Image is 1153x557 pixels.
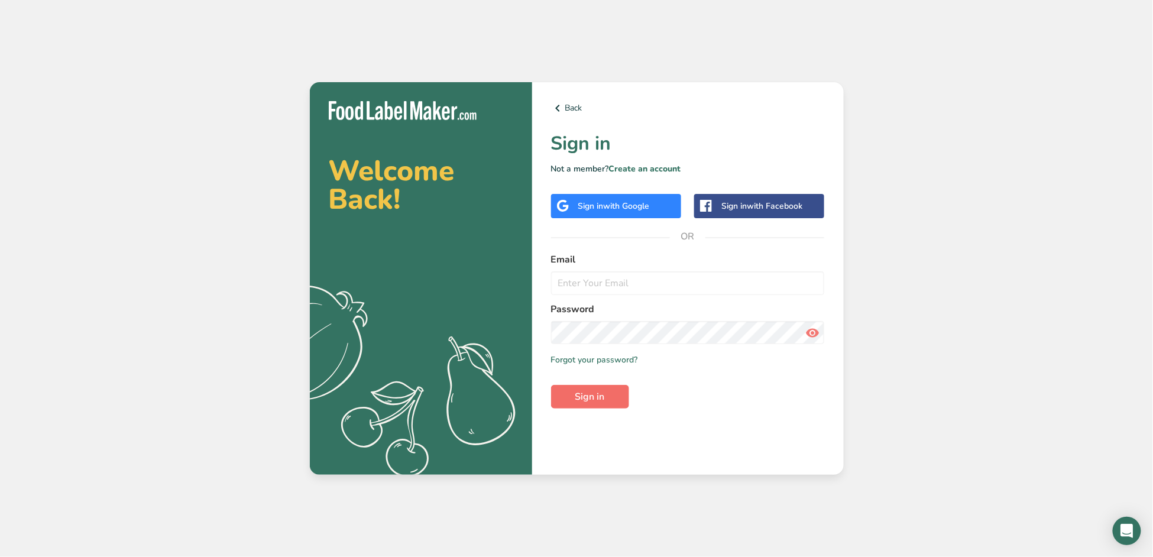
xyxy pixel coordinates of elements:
[721,200,802,212] div: Sign in
[578,200,650,212] div: Sign in
[609,163,681,174] a: Create an account
[329,157,513,213] h2: Welcome Back!
[1113,517,1141,545] div: Open Intercom Messenger
[551,271,825,295] input: Enter Your Email
[551,302,825,316] label: Password
[747,200,802,212] span: with Facebook
[551,385,629,409] button: Sign in
[551,252,825,267] label: Email
[670,219,705,254] span: OR
[551,163,825,175] p: Not a member?
[604,200,650,212] span: with Google
[551,354,638,366] a: Forgot your password?
[329,101,477,121] img: Food Label Maker
[551,101,825,115] a: Back
[551,129,825,158] h1: Sign in
[575,390,605,404] span: Sign in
